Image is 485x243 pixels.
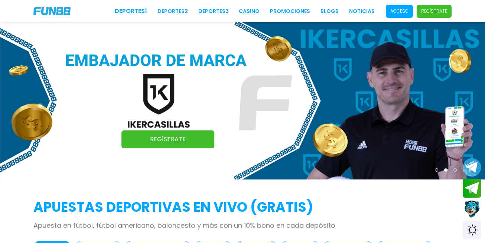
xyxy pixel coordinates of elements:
button: Join telegram [463,179,481,198]
a: CASINO [239,7,260,15]
img: Company Logo [33,7,71,15]
p: Regístrate [421,8,447,14]
div: Switch theme [463,221,481,239]
p: Acceso [390,8,408,14]
a: Deportes1 [115,7,147,16]
h2: APUESTAS DEPORTIVAS EN VIVO (gratis) [33,197,452,217]
a: BLOGS [320,7,339,15]
a: NOTICIAS [349,7,375,15]
button: Contact customer service [463,200,481,219]
button: Join telegram channel [463,158,481,177]
a: Deportes3 [198,7,229,15]
a: Deportes2 [157,7,188,15]
p: Apuesta en fútbol, fútbol americano, baloncesto y más con un 10% bono en cada depósito [33,220,452,230]
a: Regístrate [121,130,214,148]
a: Promociones [270,7,310,15]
